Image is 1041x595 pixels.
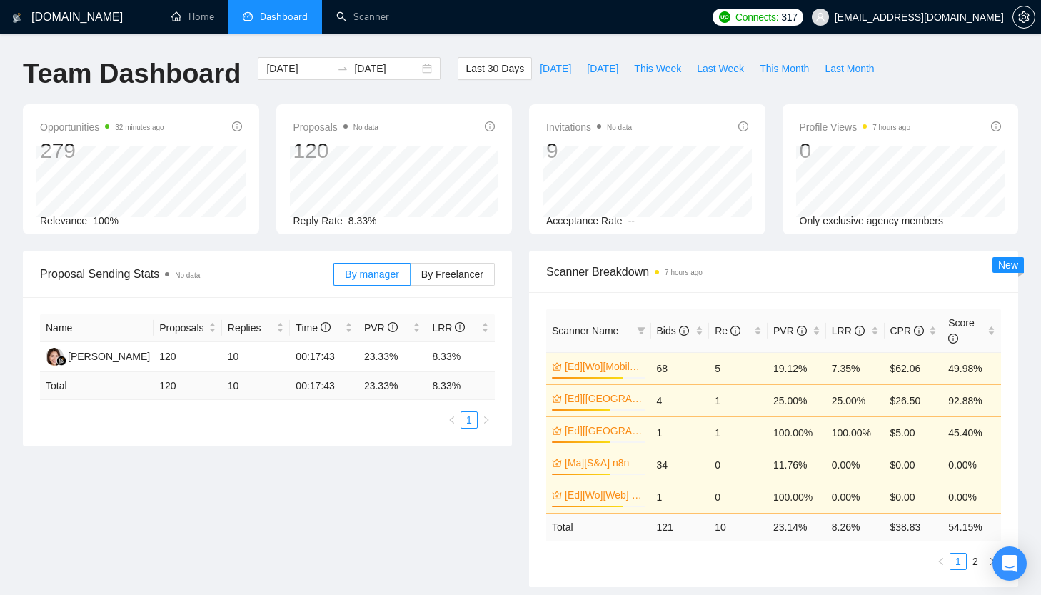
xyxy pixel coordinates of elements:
span: info-circle [455,322,465,332]
td: 120 [154,372,222,400]
th: Replies [222,314,291,342]
li: Previous Page [932,553,950,570]
button: [DATE] [532,57,579,80]
span: Score [948,317,975,344]
li: 1 [461,411,478,429]
span: No data [607,124,632,131]
td: Total [546,513,651,541]
span: 100% [93,215,119,226]
span: Last Month [825,61,874,76]
td: 25.00% [826,384,885,416]
span: Relevance [40,215,87,226]
span: -- [628,215,635,226]
td: 00:17:43 [290,372,358,400]
button: This Month [752,57,817,80]
button: right [478,411,495,429]
span: info-circle [388,322,398,332]
a: KH[PERSON_NAME] Heart [46,350,177,361]
span: filter [637,326,645,335]
span: crown [552,458,562,468]
span: Re [715,325,740,336]
time: 32 minutes ago [115,124,164,131]
td: 4 [651,384,710,416]
span: crown [552,490,562,500]
span: Invitations [546,119,632,136]
span: user [815,12,825,22]
td: 23.33% [358,342,427,372]
span: info-circle [232,121,242,131]
span: info-circle [485,121,495,131]
div: 279 [40,137,164,164]
td: 0 [709,449,768,481]
td: Total [40,372,154,400]
span: crown [552,361,562,371]
button: [DATE] [579,57,626,80]
span: 317 [781,9,797,25]
span: info-circle [855,326,865,336]
td: 10 [222,342,291,372]
td: 120 [154,342,222,372]
span: LRR [432,322,465,334]
a: 1 [461,412,477,428]
h1: Team Dashboard [23,57,241,91]
button: setting [1012,6,1035,29]
button: right [984,553,1001,570]
span: Only exclusive agency members [800,215,944,226]
span: Time [296,322,330,334]
span: right [988,557,997,566]
span: dashboard [243,11,253,21]
td: 10 [222,372,291,400]
td: 68 [651,352,710,384]
span: crown [552,394,562,404]
div: Open Intercom Messenger [992,546,1027,581]
span: This Month [760,61,809,76]
input: Start date [266,61,331,76]
span: crown [552,426,562,436]
td: 1 [709,416,768,449]
span: right [482,416,491,424]
input: End date [354,61,419,76]
span: [DATE] [587,61,618,76]
td: 0.00% [942,449,1001,481]
td: 8.26 % [826,513,885,541]
span: Proposals [159,320,206,336]
td: 00:17:43 [290,342,358,372]
td: $62.06 [885,352,943,384]
span: info-circle [679,326,689,336]
img: logo [12,6,22,29]
td: $0.00 [885,449,943,481]
img: KH [46,348,64,366]
a: [Ed][Wo][Mobile] React Native [565,359,643,374]
span: info-circle [797,326,807,336]
td: 19.12% [768,352,826,384]
td: 23.33 % [358,372,427,400]
span: Bids [657,325,689,336]
td: 11.76% [768,449,826,481]
a: [Ma][S&A] n8n [565,455,643,471]
td: 1 [709,384,768,416]
span: left [937,557,945,566]
span: Dashboard [260,11,308,23]
td: 121 [651,513,710,541]
span: PVR [364,322,398,334]
td: 49.98% [942,352,1001,384]
span: Proposal Sending Stats [40,265,333,283]
td: 8.33% [426,342,495,372]
img: upwork-logo.png [719,11,730,23]
button: Last Month [817,57,882,80]
span: No data [353,124,378,131]
span: Scanner Breakdown [546,263,1001,281]
span: CPR [890,325,924,336]
td: 0 [709,481,768,513]
span: Replies [228,320,274,336]
span: to [337,63,348,74]
td: 1 [651,481,710,513]
td: 100.00% [826,416,885,449]
a: [Ed][[GEOGRAPHIC_DATA]][Web] React + Next.js [565,391,643,406]
button: Last 30 Days [458,57,532,80]
span: Acceptance Rate [546,215,623,226]
span: By manager [345,269,398,280]
span: 8.33% [348,215,377,226]
th: Proposals [154,314,222,342]
a: [Ed][[GEOGRAPHIC_DATA]][Web] Modern Fullstack [565,423,643,439]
